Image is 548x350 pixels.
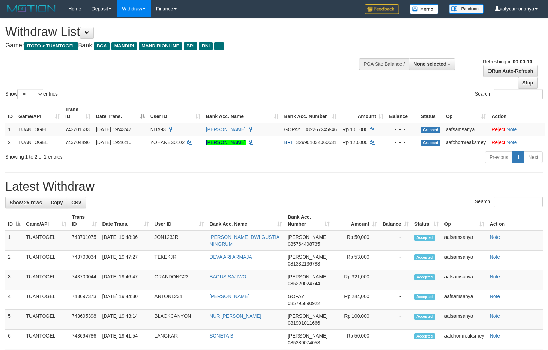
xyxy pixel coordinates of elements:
[524,151,543,163] a: Next
[184,42,197,50] span: BRI
[65,140,90,145] span: 743704496
[288,340,320,345] span: Copy 085389074053 to clipboard
[281,103,340,123] th: Bank Acc. Number: activate to sort column ascending
[69,310,100,330] td: 743695398
[332,211,380,231] th: Amount: activate to sort column ascending
[284,140,292,145] span: BRI
[209,313,261,319] a: NUR [PERSON_NAME]
[100,251,152,270] td: [DATE] 19:47:27
[414,254,435,260] span: Accepted
[487,211,543,231] th: Action
[380,211,412,231] th: Balance: activate to sort column ascending
[288,333,327,339] span: [PERSON_NAME]
[206,140,246,145] a: [PERSON_NAME]
[389,126,415,133] div: - - -
[380,290,412,310] td: -
[414,294,435,300] span: Accepted
[5,89,58,99] label: Show entries
[483,59,532,64] span: Refreshing in:
[443,136,489,149] td: aafchornreaksmey
[342,140,367,145] span: Rp 120.000
[71,200,81,205] span: CSV
[94,42,109,50] span: BCA
[340,103,386,123] th: Amount: activate to sort column ascending
[386,103,418,123] th: Balance
[152,251,207,270] td: TEKEKJR
[10,200,42,205] span: Show 25 rows
[342,127,367,132] span: Rp 101.000
[489,136,545,149] td: ·
[380,231,412,251] td: -
[380,310,412,330] td: -
[209,254,252,260] a: DEVA ARI ARMAJA
[443,103,489,123] th: Op: activate to sort column ascending
[93,103,147,123] th: Date Trans.: activate to sort column descending
[410,4,439,14] img: Button%20Memo.svg
[5,231,23,251] td: 1
[203,103,281,123] th: Bank Acc. Name: activate to sort column ascending
[492,140,505,145] a: Reject
[5,330,23,349] td: 6
[288,294,304,299] span: GOPAY
[441,290,487,310] td: aafsamsanya
[69,270,100,290] td: 743700044
[5,42,358,49] h4: Game: Bank:
[23,330,69,349] td: TUANTOGEL
[152,310,207,330] td: BLACKCANYON
[490,333,500,339] a: Note
[51,200,63,205] span: Copy
[100,330,152,349] td: [DATE] 19:41:54
[207,211,285,231] th: Bank Acc. Name: activate to sort column ascending
[449,4,484,14] img: panduan.png
[100,310,152,330] td: [DATE] 19:43:14
[288,313,327,319] span: [PERSON_NAME]
[5,151,223,160] div: Showing 1 to 2 of 2 entries
[441,251,487,270] td: aafsamsanya
[296,140,337,145] span: Copy 329901034060531 to clipboard
[285,211,332,231] th: Bank Acc. Number: activate to sort column ascending
[5,3,58,14] img: MOTION_logo.png
[209,274,246,279] a: BAGUS SAJIWO
[100,231,152,251] td: [DATE] 19:48:06
[23,310,69,330] td: TUANTOGEL
[5,197,46,208] a: Show 25 rows
[69,211,100,231] th: Trans ID: activate to sort column ascending
[24,42,78,50] span: ITOTO > TUANTOGEL
[152,290,207,310] td: ANTON1234
[494,197,543,207] input: Search:
[65,127,90,132] span: 743701533
[5,103,16,123] th: ID
[492,127,505,132] a: Reject
[389,139,415,146] div: - - -
[359,58,409,70] div: PGA Site Balance /
[288,254,327,260] span: [PERSON_NAME]
[288,300,320,306] span: Copy 085795890922 to clipboard
[284,127,300,132] span: GOPAY
[199,42,213,50] span: BNI
[485,151,513,163] a: Previous
[490,294,500,299] a: Note
[288,320,320,326] span: Copy 081901011666 to clipboard
[494,89,543,99] input: Search:
[5,136,16,149] td: 2
[69,290,100,310] td: 743697373
[96,140,131,145] span: [DATE] 19:46:16
[209,294,249,299] a: [PERSON_NAME]
[288,274,327,279] span: [PERSON_NAME]
[507,140,517,145] a: Note
[5,290,23,310] td: 4
[513,59,532,64] strong: 00:00:10
[418,103,443,123] th: Status
[409,58,455,70] button: None selected
[441,310,487,330] td: aafsamsanya
[67,197,86,208] a: CSV
[441,231,487,251] td: aafsamsanya
[441,330,487,349] td: aafchornreaksmey
[332,251,380,270] td: Rp 53,000
[380,251,412,270] td: -
[17,89,43,99] select: Showentries
[100,270,152,290] td: [DATE] 19:46:47
[489,123,545,136] td: ·
[413,61,446,67] span: None selected
[150,127,166,132] span: NDA93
